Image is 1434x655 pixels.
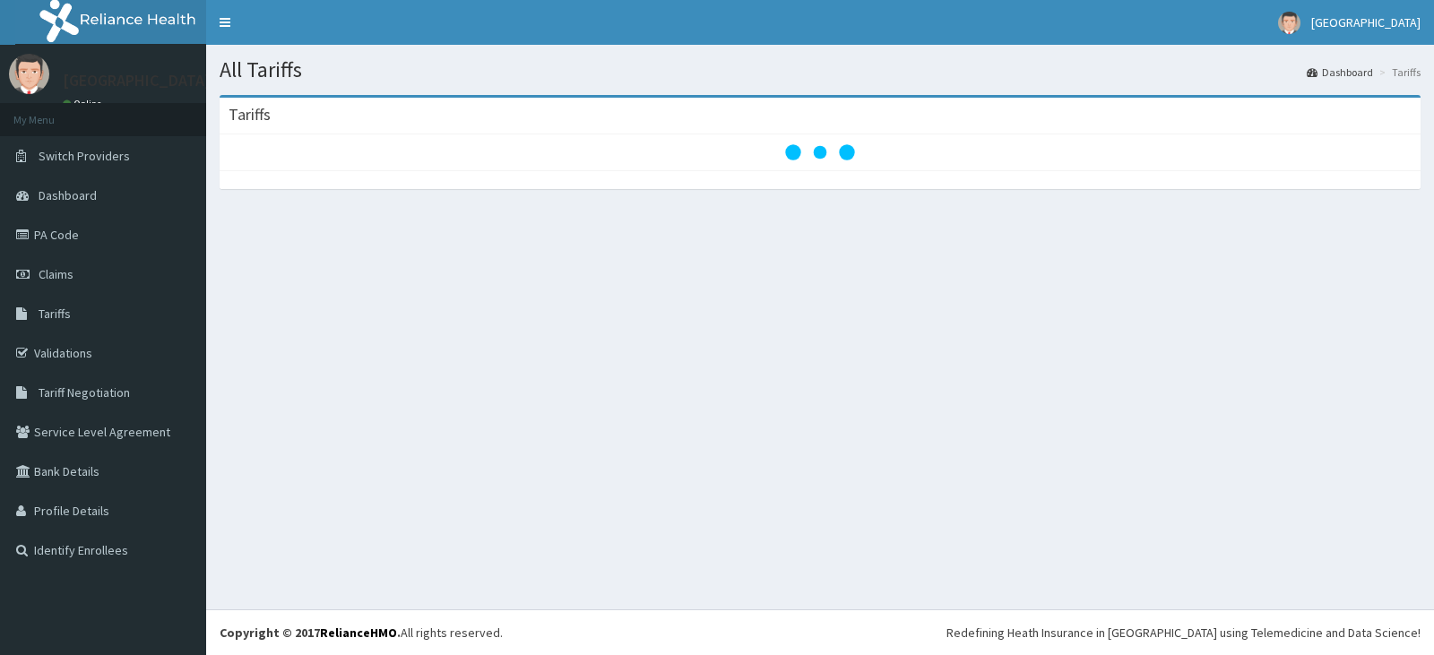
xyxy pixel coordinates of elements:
[39,306,71,322] span: Tariffs
[220,625,401,641] strong: Copyright © 2017 .
[9,54,49,94] img: User Image
[206,609,1434,655] footer: All rights reserved.
[220,58,1421,82] h1: All Tariffs
[1307,65,1373,80] a: Dashboard
[229,107,271,123] h3: Tariffs
[784,116,856,188] svg: audio-loading
[39,266,73,282] span: Claims
[39,187,97,203] span: Dashboard
[946,624,1421,642] div: Redefining Heath Insurance in [GEOGRAPHIC_DATA] using Telemedicine and Data Science!
[39,148,130,164] span: Switch Providers
[63,73,211,89] p: [GEOGRAPHIC_DATA]
[320,625,397,641] a: RelianceHMO
[1375,65,1421,80] li: Tariffs
[1278,12,1300,34] img: User Image
[63,98,106,110] a: Online
[39,384,130,401] span: Tariff Negotiation
[1311,14,1421,30] span: [GEOGRAPHIC_DATA]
